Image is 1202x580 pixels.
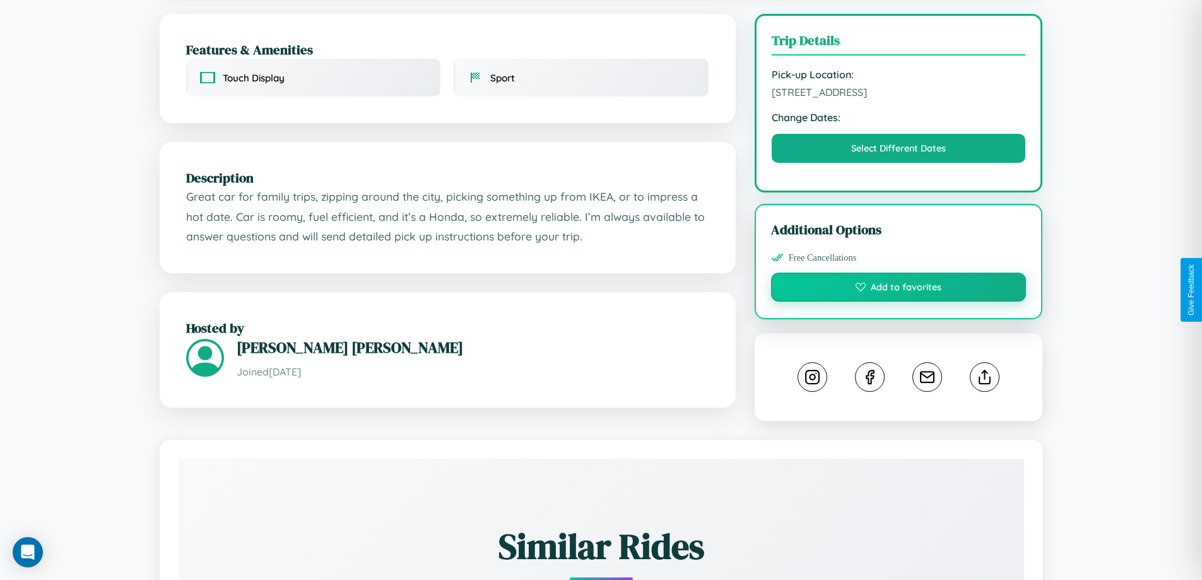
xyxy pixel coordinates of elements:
[223,72,285,84] span: Touch Display
[237,337,709,358] h3: [PERSON_NAME] [PERSON_NAME]
[490,72,515,84] span: Sport
[772,111,1026,124] strong: Change Dates:
[186,169,709,187] h2: Description
[772,68,1026,81] strong: Pick-up Location:
[237,363,709,381] p: Joined [DATE]
[223,522,980,571] h2: Similar Rides
[771,273,1027,302] button: Add to favorites
[1187,264,1196,316] div: Give Feedback
[772,86,1026,98] span: [STREET_ADDRESS]
[13,537,43,567] div: Open Intercom Messenger
[186,40,709,59] h2: Features & Amenities
[186,319,709,337] h2: Hosted by
[789,252,857,263] span: Free Cancellations
[772,31,1026,56] h3: Trip Details
[772,134,1026,163] button: Select Different Dates
[186,187,709,247] p: Great car for family trips, zipping around the city, picking something up from IKEA, or to impres...
[771,220,1027,239] h3: Additional Options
